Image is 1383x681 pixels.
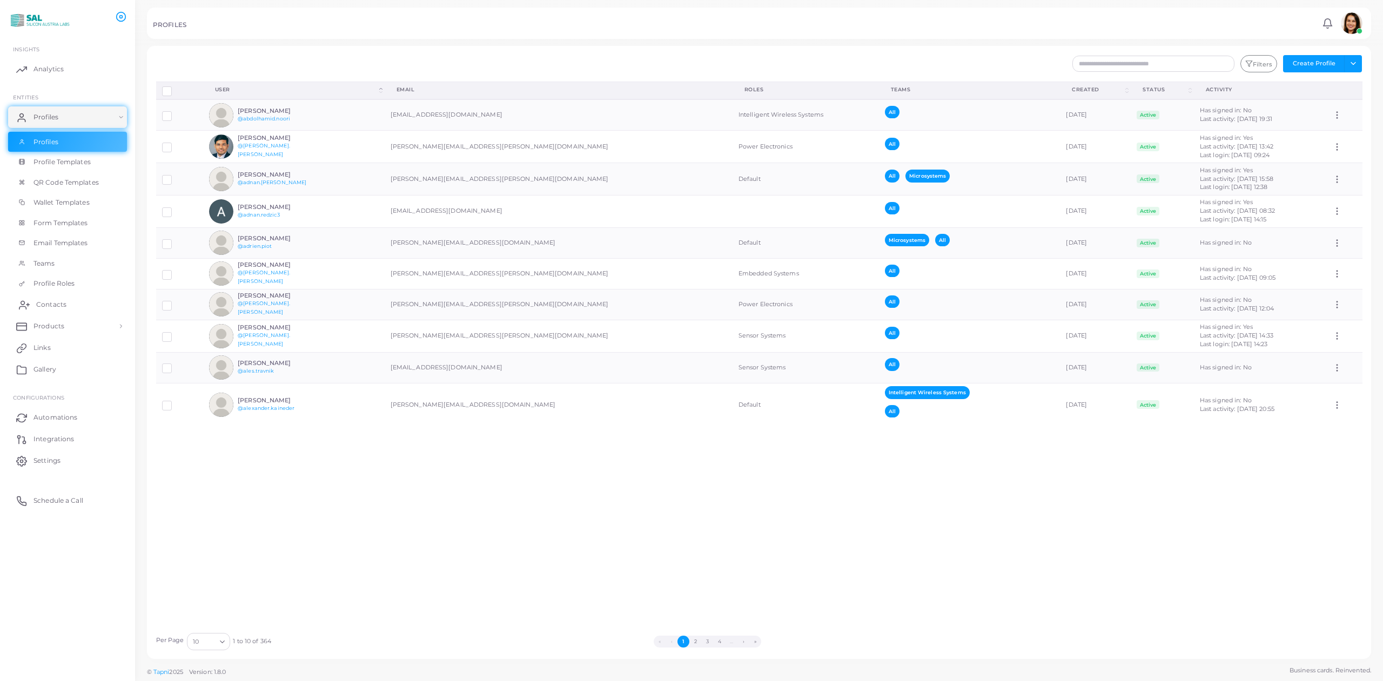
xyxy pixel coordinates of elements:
label: Per Page [156,636,184,645]
a: @[PERSON_NAME].[PERSON_NAME] [238,269,290,284]
span: All [885,106,899,118]
span: Last activity: [DATE] 19:31 [1200,115,1272,123]
span: QR Code Templates [33,178,99,187]
a: @adnan.[PERSON_NAME] [238,179,306,185]
a: Profile Roles [8,273,127,294]
img: avatar [209,393,233,417]
span: 2025 [169,667,183,677]
button: Go to last page [749,636,761,648]
span: Wallet Templates [33,198,90,207]
td: [DATE] [1060,195,1131,227]
div: activity [1206,86,1314,93]
td: Embedded Systems [733,258,879,289]
a: Links [8,337,127,359]
span: Has signed in: Yes [1200,323,1253,331]
span: Products [33,321,64,331]
span: ENTITIES [13,94,38,100]
button: Go to page 2 [689,636,701,648]
span: © [147,667,226,677]
div: Search for option [187,633,230,650]
span: All [885,405,899,417]
span: Gallery [33,365,56,374]
img: avatar [209,134,233,159]
span: Automations [33,413,77,422]
span: Last activity: [DATE] 08:32 [1200,207,1275,214]
span: All [885,327,899,339]
img: avatar [209,199,233,224]
span: Has signed in: No [1200,296,1252,304]
span: Last activity: [DATE] 14:33 [1200,332,1273,339]
a: QR Code Templates [8,172,127,193]
td: [DATE] [1060,163,1131,195]
td: [DATE] [1060,320,1131,352]
span: Last activity: [DATE] 09:05 [1200,274,1275,281]
a: @[PERSON_NAME].[PERSON_NAME] [238,143,290,157]
td: [PERSON_NAME][EMAIL_ADDRESS][DOMAIN_NAME] [385,227,733,258]
span: Business cards. Reinvented. [1290,666,1371,675]
span: Email Templates [33,238,88,248]
a: Teams [8,253,127,274]
ul: Pagination [271,636,1144,648]
a: Tapni [153,668,170,676]
span: Intelligent Wireless Systems [885,386,970,399]
span: Last activity: [DATE] 13:42 [1200,143,1273,150]
span: Has signed in: No [1200,396,1252,404]
td: [DATE] [1060,289,1131,320]
span: Links [33,343,51,353]
div: Created [1072,86,1123,93]
span: All [885,265,899,277]
a: Profiles [8,132,127,152]
span: Has signed in: No [1200,363,1252,371]
span: Last login: [DATE] 09:24 [1200,151,1270,159]
span: Last login: [DATE] 14:15 [1200,215,1267,223]
a: Automations [8,407,127,428]
button: Go to next page [737,636,749,648]
button: Go to page 1 [677,636,689,648]
button: Go to page 4 [713,636,725,648]
td: Default [733,227,879,258]
h6: [PERSON_NAME] [238,324,317,331]
td: Power Electronics [733,289,879,320]
span: Has signed in: Yes [1200,134,1253,141]
div: User [215,86,377,93]
img: avatar [209,261,233,286]
span: All [885,358,899,370]
td: [PERSON_NAME][EMAIL_ADDRESS][PERSON_NAME][DOMAIN_NAME] [385,131,733,163]
h5: PROFILES [153,21,186,29]
a: Gallery [8,359,127,380]
h6: [PERSON_NAME] [238,292,317,299]
a: Analytics [8,58,127,80]
h6: [PERSON_NAME] [238,171,317,178]
span: Has signed in: No [1200,106,1252,114]
td: Default [733,163,879,195]
td: [PERSON_NAME][EMAIL_ADDRESS][DOMAIN_NAME] [385,383,733,426]
span: Profiles [33,137,58,147]
td: Default [733,383,879,426]
h6: [PERSON_NAME] [238,134,317,141]
span: All [885,202,899,214]
span: Last activity: [DATE] 20:55 [1200,405,1274,413]
span: Active [1137,400,1159,409]
span: All [885,295,899,308]
a: @alexander.kaineder [238,405,294,411]
span: Last activity: [DATE] 15:58 [1200,175,1273,183]
td: [PERSON_NAME][EMAIL_ADDRESS][PERSON_NAME][DOMAIN_NAME] [385,258,733,289]
a: @abdolhamid.noori [238,116,290,122]
td: [EMAIL_ADDRESS][DOMAIN_NAME] [385,195,733,227]
button: Go to page 3 [701,636,713,648]
span: Integrations [33,434,74,444]
td: Sensor Systems [733,320,879,352]
span: Active [1137,300,1159,309]
span: Last activity: [DATE] 12:04 [1200,305,1274,312]
td: [PERSON_NAME][EMAIL_ADDRESS][PERSON_NAME][DOMAIN_NAME] [385,320,733,352]
img: avatar [209,103,233,127]
span: Teams [33,259,55,268]
a: Settings [8,450,127,471]
td: [EMAIL_ADDRESS][DOMAIN_NAME] [385,352,733,383]
td: [DATE] [1060,258,1131,289]
h6: [PERSON_NAME] [238,235,317,242]
span: 10 [193,636,199,648]
a: Products [8,315,127,337]
div: Status [1143,86,1186,93]
div: Email [397,86,721,93]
